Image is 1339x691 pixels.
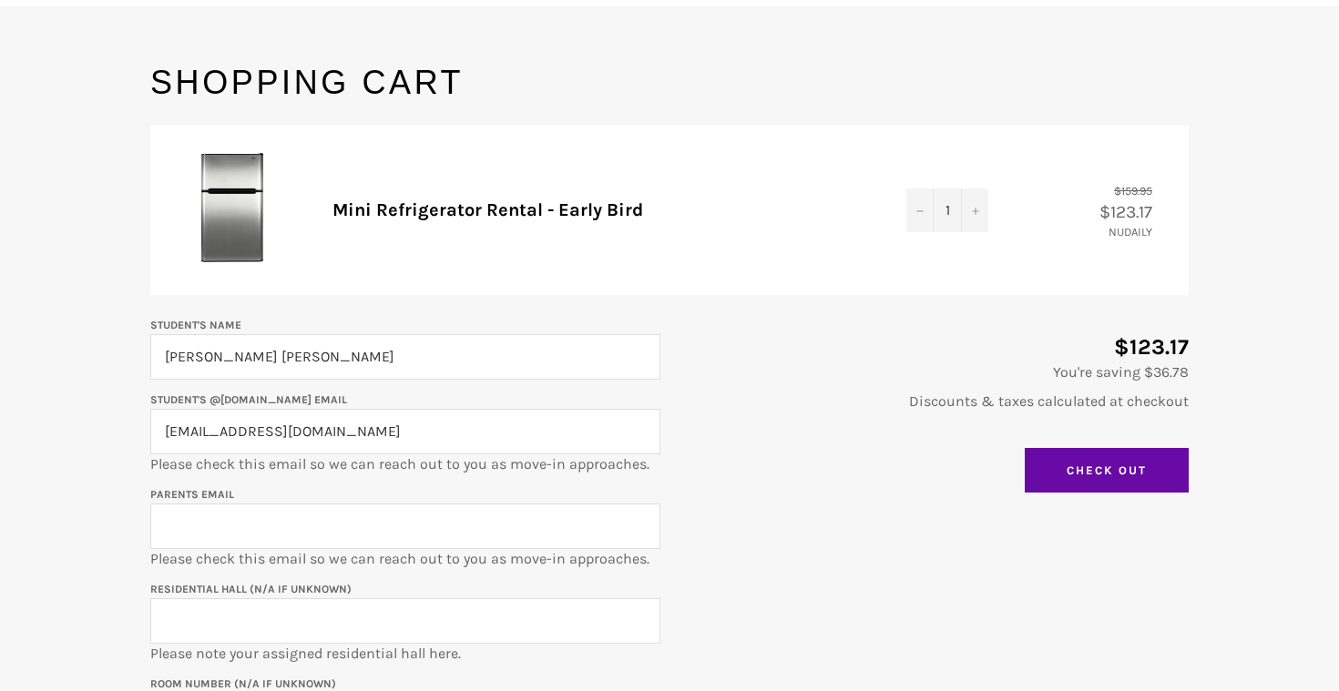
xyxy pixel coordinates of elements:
p: Please check this email so we can reach out to you as move-in approaches. [150,389,660,474]
h1: Shopping Cart [150,60,1189,106]
p: Discounts & taxes calculated at checkout [679,391,1189,412]
label: Student's @[DOMAIN_NAME] email [150,393,347,406]
input: Check Out [1025,448,1189,493]
a: Mini Refrigerator Rental - Early Bird [332,199,643,220]
label: Residential Hall (N/A if unknown) [150,583,352,595]
button: Decrease quantity [906,188,934,232]
p: NUDAILY [1025,224,1170,240]
s: $159.95 [1114,184,1152,198]
img: Mini Refrigerator Rental - Early Bird [178,153,287,262]
label: Parents email [150,488,234,501]
p: $123.17 [679,332,1189,362]
p: You're saving $36.78 [679,362,1189,382]
label: Room Number (N/A if unknown) [150,677,336,690]
p: Please note your assigned residential hall here. [150,578,660,664]
button: Increase quantity [961,188,988,232]
span: $123.17 [1099,201,1170,222]
label: Student's Name [150,319,241,331]
p: Please check this email so we can reach out to you as move-in approaches. [150,483,660,569]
